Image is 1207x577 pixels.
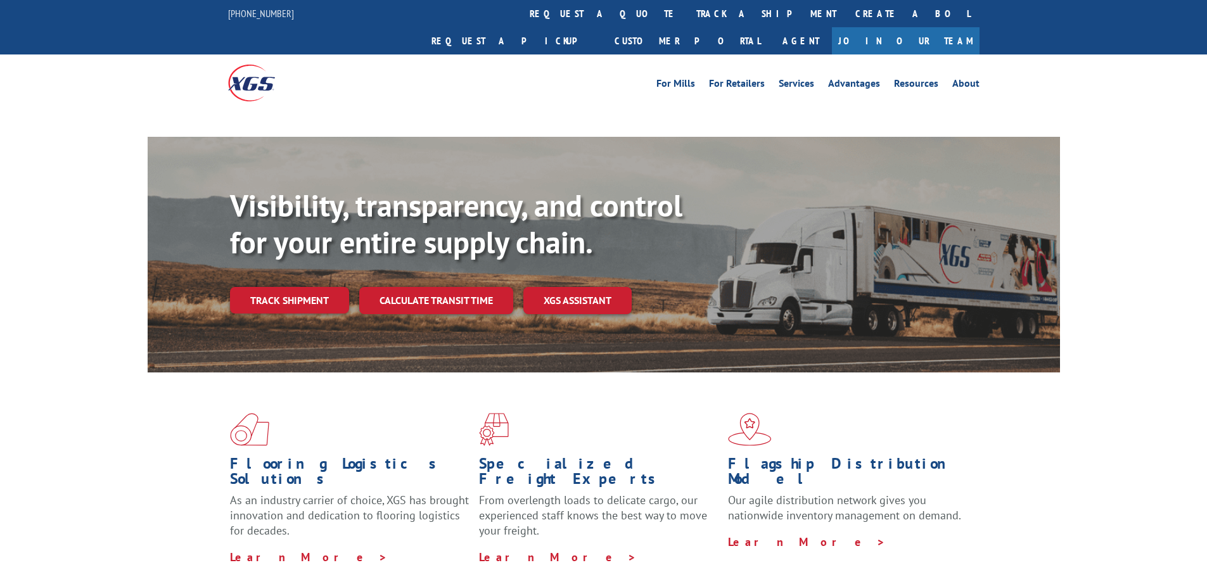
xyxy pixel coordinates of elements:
[728,535,886,549] a: Learn More >
[605,27,770,54] a: Customer Portal
[479,550,637,564] a: Learn More >
[779,79,814,92] a: Services
[479,413,509,446] img: xgs-icon-focused-on-flooring-red
[894,79,938,92] a: Resources
[728,456,968,493] h1: Flagship Distribution Model
[828,79,880,92] a: Advantages
[523,287,632,314] a: XGS ASSISTANT
[230,550,388,564] a: Learn More >
[230,456,469,493] h1: Flooring Logistics Solutions
[728,493,961,523] span: Our agile distribution network gives you nationwide inventory management on demand.
[479,493,718,549] p: From overlength loads to delicate cargo, our experienced staff knows the best way to move your fr...
[230,413,269,446] img: xgs-icon-total-supply-chain-intelligence-red
[770,27,832,54] a: Agent
[230,287,349,314] a: Track shipment
[422,27,605,54] a: Request a pickup
[230,186,682,262] b: Visibility, transparency, and control for your entire supply chain.
[359,287,513,314] a: Calculate transit time
[479,456,718,493] h1: Specialized Freight Experts
[832,27,980,54] a: Join Our Team
[656,79,695,92] a: For Mills
[952,79,980,92] a: About
[728,413,772,446] img: xgs-icon-flagship-distribution-model-red
[709,79,765,92] a: For Retailers
[230,493,469,538] span: As an industry carrier of choice, XGS has brought innovation and dedication to flooring logistics...
[228,7,294,20] a: [PHONE_NUMBER]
